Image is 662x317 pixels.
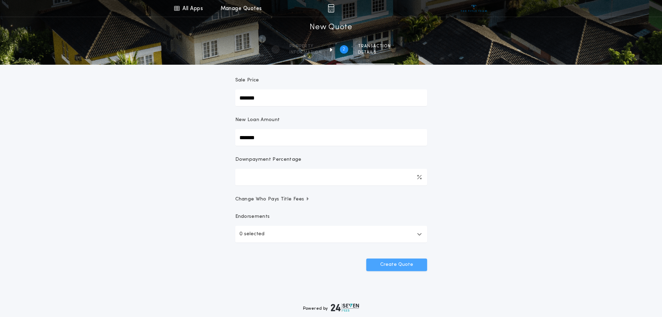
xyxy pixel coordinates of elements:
img: img [328,4,334,13]
button: Change Who Pays Title Fees [235,196,427,203]
input: Downpayment Percentage [235,169,427,185]
span: Transaction [358,43,391,49]
p: 0 selected [239,230,264,238]
input: New Loan Amount [235,129,427,146]
div: Powered by [303,303,359,312]
span: details [358,50,391,55]
p: Downpayment Percentage [235,156,302,163]
h2: 2 [343,47,345,52]
img: logo [331,303,359,312]
h1: New Quote [310,22,352,33]
p: Sale Price [235,77,259,84]
span: Change Who Pays Title Fees [235,196,310,203]
button: Create Quote [366,259,427,271]
input: Sale Price [235,89,427,106]
p: Endorsements [235,213,427,220]
span: information [289,50,322,55]
button: 0 selected [235,226,427,243]
img: vs-icon [461,5,487,12]
span: Property [289,43,322,49]
p: New Loan Amount [235,117,280,124]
